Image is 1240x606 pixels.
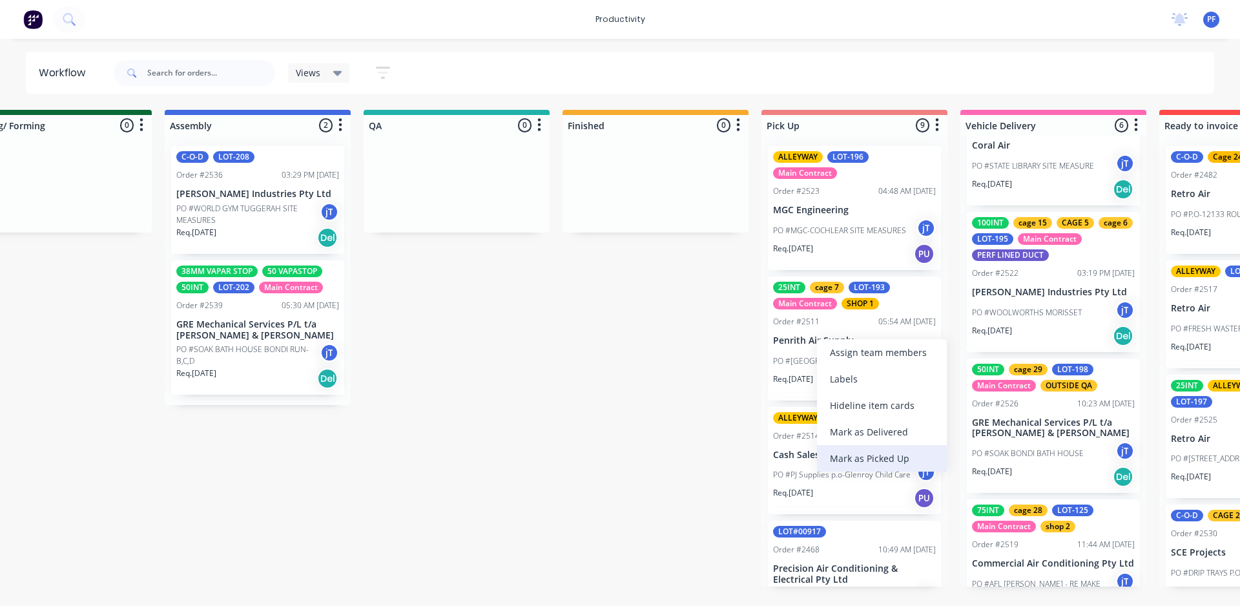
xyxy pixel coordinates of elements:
[1171,380,1203,392] div: 25INT
[1115,572,1135,591] div: jT
[773,316,820,328] div: Order #2511
[827,151,869,163] div: LOT-196
[972,558,1135,569] p: Commercial Air Conditioning Pty Ltd
[1057,217,1094,229] div: CAGE 5
[972,325,1012,337] p: Req. [DATE]
[262,266,322,277] div: 50 VAPASTOP
[1115,300,1135,320] div: jT
[1115,154,1135,173] div: jT
[1207,14,1215,25] span: PF
[773,298,837,309] div: Main Contract
[1171,284,1217,295] div: Order #2517
[213,282,254,293] div: LOT-202
[176,319,339,341] p: GRE Mechanical Services P/L t/a [PERSON_NAME] & [PERSON_NAME]
[282,169,339,181] div: 03:29 PM [DATE]
[817,392,947,419] div: Hide line item cards
[773,225,906,236] p: PO #MGC-COCHLEAR SITE MEASURES
[1040,521,1075,532] div: shop 2
[967,212,1140,352] div: 100INTcage 15CAGE 5cage 6LOT-195Main ContractPERF LINED DUCTOrder #252203:19 PM [DATE][PERSON_NAM...
[972,233,1013,245] div: LOT-195
[1009,505,1048,516] div: cage 28
[176,189,339,200] p: [PERSON_NAME] Industries Pty Ltd
[972,521,1036,532] div: Main Contract
[878,316,936,328] div: 05:54 AM [DATE]
[1171,414,1217,426] div: Order #2525
[972,417,1135,439] p: GRE Mechanical Services P/L t/a [PERSON_NAME] & [PERSON_NAME]
[967,81,1140,205] div: Coral AirPO #STATE LIBRARY SITE MEASUREjTReq.[DATE]Del
[773,450,936,461] p: Cash Sales
[1113,466,1133,487] div: Del
[773,544,820,556] div: Order #2468
[773,167,837,179] div: Main Contract
[768,146,941,270] div: ALLEYWAYLOT-196Main ContractOrder #252304:48 AM [DATE]MGC EngineeringPO #MGC-COCHLEAR SITE MEASUR...
[817,419,947,445] div: Mark as Delivered
[1052,505,1093,516] div: LOT-125
[773,185,820,197] div: Order #2523
[773,487,813,499] p: Req. [DATE]
[1077,398,1135,410] div: 10:23 AM [DATE]
[1171,396,1212,408] div: LOT-197
[817,339,947,366] div: Assign team members
[773,335,936,346] p: Penrith Air Supply
[878,544,936,556] div: 10:49 AM [DATE]
[773,469,911,481] p: PO #PJ Supplies p.o-Glenroy Child Care
[1171,510,1203,521] div: C-O-D
[171,146,344,254] div: C-O-DLOT-208Order #253603:29 PM [DATE][PERSON_NAME] Industries Pty LtdPO #WORLD GYM TUGGERAH SITE...
[1077,267,1135,279] div: 03:19 PM [DATE]
[1077,539,1135,550] div: 11:44 AM [DATE]
[1171,169,1217,181] div: Order #2482
[972,249,1049,261] div: PERF LINED DUCT
[810,282,844,293] div: cage 7
[1171,227,1211,238] p: Req. [DATE]
[773,563,936,585] p: Precision Air Conditioning & Electrical Pty Ltd
[972,287,1135,298] p: [PERSON_NAME] Industries Pty Ltd
[23,10,43,29] img: Factory
[317,227,338,248] div: Del
[1171,471,1211,483] p: Req. [DATE]
[296,66,320,79] span: Views
[176,282,209,293] div: 50INT
[1099,217,1133,229] div: cage 6
[39,65,92,81] div: Workflow
[176,227,216,238] p: Req. [DATE]
[1115,441,1135,461] div: jT
[213,151,254,163] div: LOT-208
[773,430,820,442] div: Order #2514
[972,505,1004,516] div: 75INT
[972,398,1018,410] div: Order #2526
[259,282,323,293] div: Main Contract
[914,244,935,264] div: PU
[972,140,1135,151] p: Coral Air
[773,412,823,424] div: ALLEYWAY
[773,355,916,367] p: PO #[GEOGRAPHIC_DATA] site measures
[972,539,1018,550] div: Order #2519
[176,169,223,181] div: Order #2536
[1171,528,1217,539] div: Order #2530
[1113,179,1133,200] div: Del
[176,203,320,226] p: PO #WORLD GYM TUGGERAH SITE MEASURES
[817,366,947,392] div: Labels
[773,526,826,538] div: LOT#00917
[768,407,941,515] div: ALLEYWAYC-O-DLOT-088Order #251409:44 AM [DATE]Cash SalesPO #PJ Supplies p.o-Glenroy Child CarejTR...
[972,307,1082,319] p: PO #WOOLWORTHS MORISSET
[176,368,216,379] p: Req. [DATE]
[916,463,936,482] div: jT
[916,218,936,238] div: jT
[817,445,947,472] div: Mark as Picked Up
[914,488,935,508] div: PU
[967,359,1140,494] div: 50INTcage 29LOT-198Main ContractOUTSIDE QAOrder #252610:23 AM [DATE]GRE Mechanical Services P/L t...
[1052,364,1093,375] div: LOT-198
[972,364,1004,375] div: 50INT
[849,282,890,293] div: LOT-193
[773,205,936,216] p: MGC Engineering
[972,267,1018,279] div: Order #2522
[1171,266,1221,277] div: ALLEYWAY
[282,300,339,311] div: 05:30 AM [DATE]
[1171,585,1211,597] p: Req. [DATE]
[842,298,879,309] div: SHOP 1
[1040,380,1097,392] div: OUTSIDE QA
[773,151,823,163] div: ALLEYWAY
[589,10,652,29] div: productivity
[176,266,258,277] div: 38MM VAPAR STOP
[1113,326,1133,346] div: Del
